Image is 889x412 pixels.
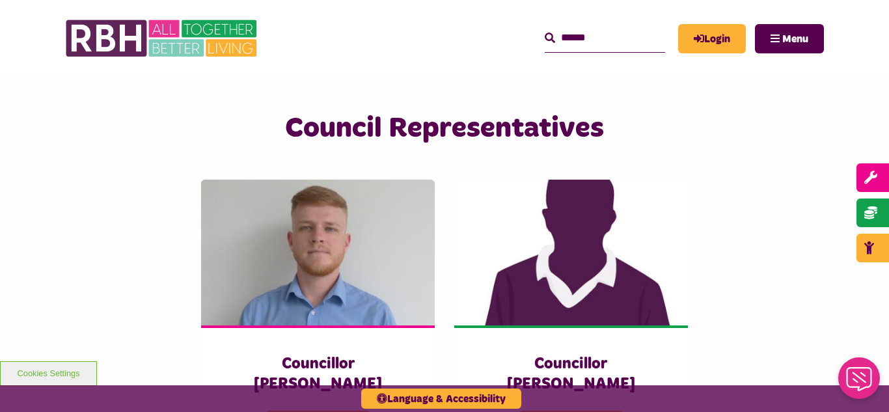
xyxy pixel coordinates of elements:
[201,180,435,325] img: Cllr Williams
[191,110,697,147] h2: Council Representatives
[65,13,260,64] img: RBH
[480,354,662,394] h3: Councillor [PERSON_NAME]
[755,24,824,53] button: Navigation
[545,24,665,52] input: Search
[361,389,521,409] button: Language & Accessibility
[830,353,889,412] iframe: Netcall Web Assistant for live chat
[227,354,409,394] h3: Councillor [PERSON_NAME]
[454,180,688,325] img: Male 2
[782,34,808,44] span: Menu
[678,24,746,53] a: MyRBH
